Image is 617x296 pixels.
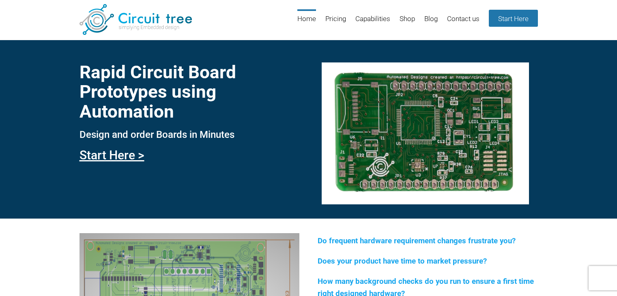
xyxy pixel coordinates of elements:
[80,129,299,140] h3: Design and order Boards in Minutes
[447,9,479,36] a: Contact us
[318,257,487,266] span: Does your product have time to market pressure?
[325,9,346,36] a: Pricing
[318,236,516,245] span: Do frequent hardware requirement changes frustrate you?
[297,9,316,36] a: Home
[80,148,144,162] a: Start Here >
[80,62,299,121] h1: Rapid Circuit Board Prototypes using Automation
[489,10,538,27] a: Start Here
[400,9,415,36] a: Shop
[355,9,390,36] a: Capabilities
[80,4,192,35] img: Circuit Tree
[424,9,438,36] a: Blog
